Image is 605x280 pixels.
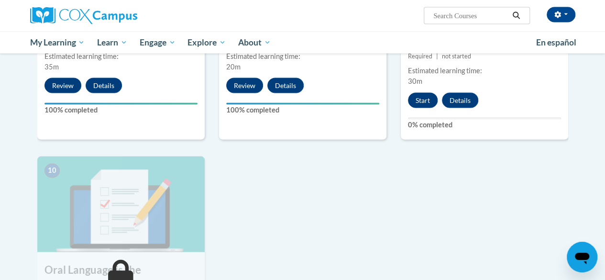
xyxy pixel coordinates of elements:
[226,63,241,71] span: 20m
[133,32,182,54] a: Engage
[226,103,379,105] div: Your progress
[44,51,198,62] div: Estimated learning time:
[547,7,575,22] button: Account Settings
[567,242,597,272] iframe: Button to launch messaging window
[97,37,127,48] span: Learn
[226,78,263,93] button: Review
[408,77,422,85] span: 30m
[24,32,91,54] a: My Learning
[187,37,226,48] span: Explore
[408,93,438,108] button: Start
[232,32,277,54] a: About
[536,37,576,47] span: En español
[509,10,523,22] button: Search
[181,32,232,54] a: Explore
[226,105,379,115] label: 100% completed
[23,32,583,54] div: Main menu
[30,7,202,24] a: Cox Campus
[408,53,432,60] span: Required
[408,120,561,130] label: 0% completed
[44,164,60,178] span: 10
[442,93,478,108] button: Details
[37,157,205,252] img: Course Image
[30,7,137,24] img: Cox Campus
[436,53,438,60] span: |
[530,33,583,53] a: En español
[408,66,561,76] div: Estimated learning time:
[267,78,304,93] button: Details
[44,103,198,105] div: Your progress
[30,37,85,48] span: My Learning
[86,78,122,93] button: Details
[238,37,271,48] span: About
[44,78,81,93] button: Review
[140,37,176,48] span: Engage
[432,10,509,22] input: Search Courses
[44,63,59,71] span: 35m
[226,51,379,62] div: Estimated learning time:
[442,53,471,60] span: not started
[91,32,133,54] a: Learn
[44,105,198,115] label: 100% completed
